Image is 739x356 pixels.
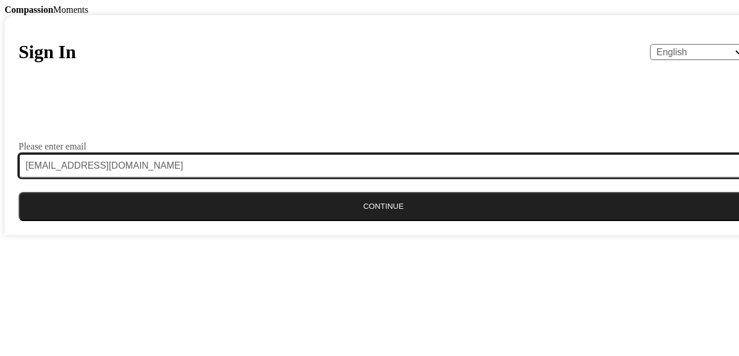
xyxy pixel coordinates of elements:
div: Moments [5,5,734,15]
label: Please enter email [19,142,86,151]
b: Compassion [5,5,53,15]
h1: Sign In [19,41,76,63]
